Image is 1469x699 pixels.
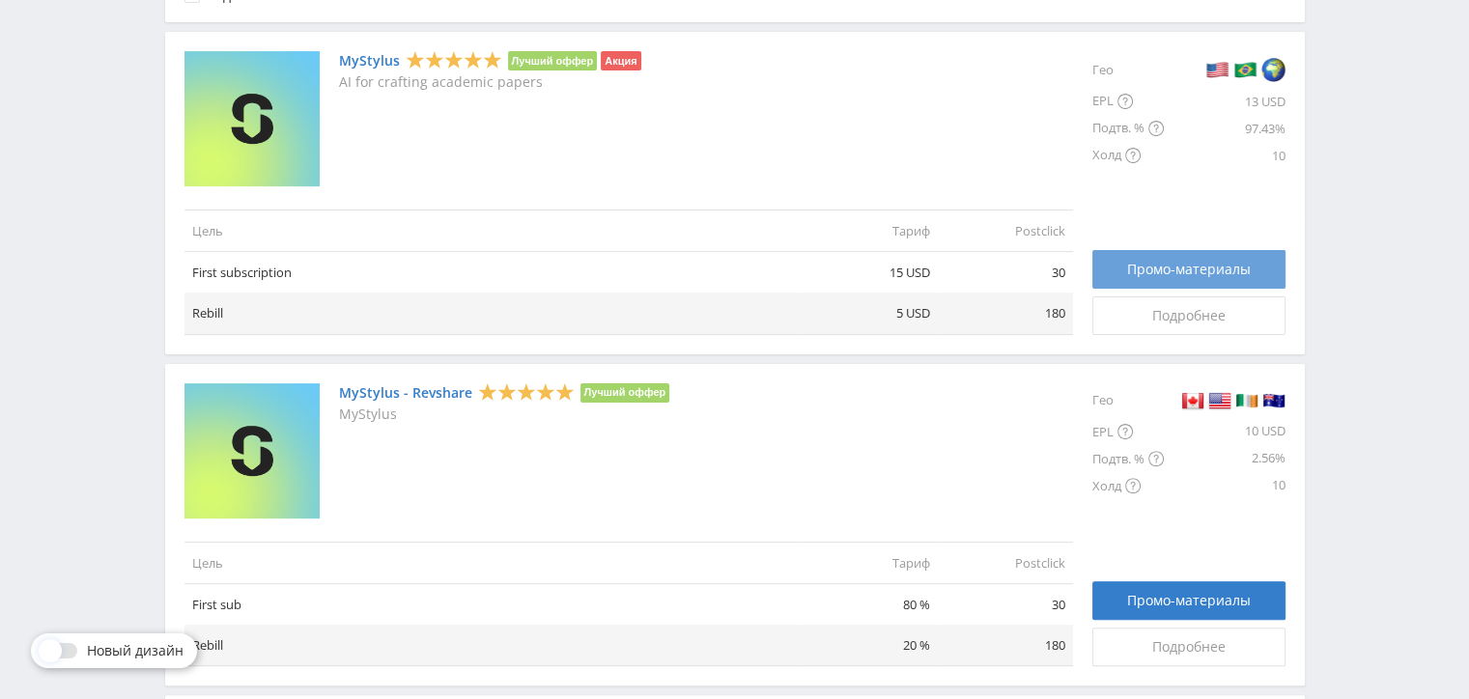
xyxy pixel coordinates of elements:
div: Гео [1092,383,1164,418]
span: Промо-материалы [1127,262,1251,277]
span: Подробнее [1152,639,1226,655]
li: Лучший оффер [580,383,670,403]
td: 180 [938,625,1073,666]
img: MyStylus [184,51,320,186]
li: Лучший оффер [508,51,598,70]
td: Цель [184,210,803,251]
td: 15 USD [803,252,938,294]
td: 80 % [803,583,938,625]
td: Тариф [803,542,938,583]
div: 97.43% [1164,115,1285,142]
div: Подтв. % [1092,115,1164,142]
a: MyStylus - Revshare [339,385,472,401]
a: Подробнее [1092,628,1285,666]
a: Промо-материалы [1092,581,1285,620]
td: 30 [938,252,1073,294]
li: Акция [601,51,640,70]
td: Тариф [803,210,938,251]
td: 30 [938,583,1073,625]
td: 20 % [803,625,938,666]
td: 180 [938,293,1073,334]
td: Postclick [938,542,1073,583]
div: Холд [1092,472,1164,499]
div: 10 [1164,472,1285,499]
div: 5 Stars [406,50,502,70]
span: Новый дизайн [87,643,184,658]
td: First subscription [184,252,803,294]
div: Холд [1092,142,1164,169]
div: EPL [1092,88,1164,115]
td: Rebill [184,625,803,666]
td: Postclick [938,210,1073,251]
p: MyStylus [339,406,670,422]
a: Подробнее [1092,296,1285,335]
img: MyStylus - Revshare [184,383,320,518]
span: Промо-материалы [1127,593,1251,608]
div: 5 Stars [478,381,575,402]
div: 13 USD [1164,88,1285,115]
td: Цель [184,542,803,583]
a: MyStylus [339,53,400,69]
div: 10 [1164,142,1285,169]
td: Rebill [184,293,803,334]
p: AI for crafting academic papers [339,74,641,90]
td: 5 USD [803,293,938,334]
span: Подробнее [1152,308,1226,323]
div: Гео [1092,51,1164,88]
a: Промо-материалы [1092,250,1285,289]
div: Подтв. % [1092,445,1164,472]
div: 10 USD [1164,418,1285,445]
div: 2.56% [1164,445,1285,472]
div: EPL [1092,418,1164,445]
td: First sub [184,583,803,625]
